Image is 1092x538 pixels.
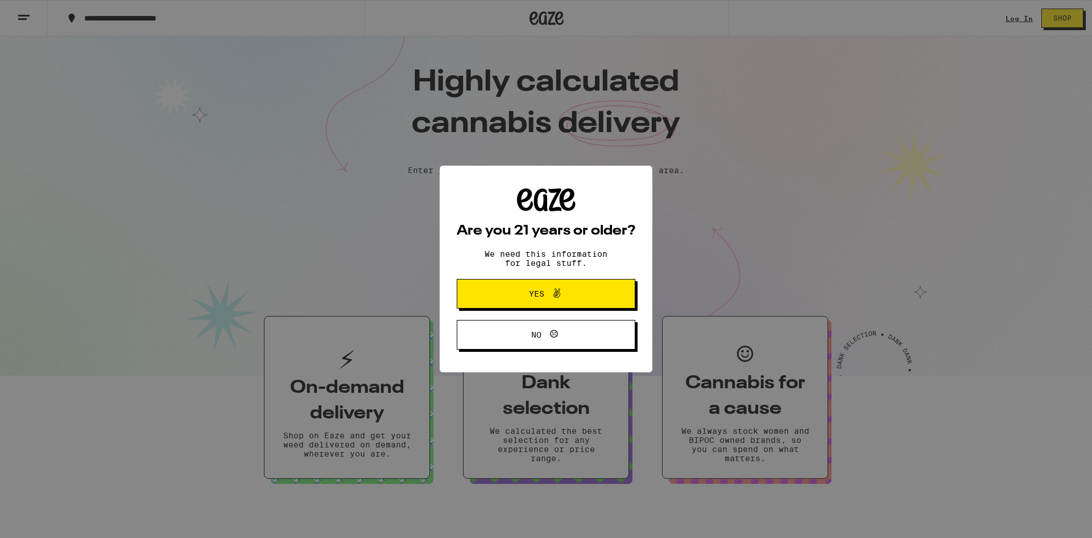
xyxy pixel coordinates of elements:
p: We need this information for legal stuff. [475,249,617,268]
span: No [531,331,541,339]
span: Yes [529,290,544,298]
button: Yes [457,279,635,309]
span: Hi. Need any help? [7,8,82,17]
button: No [457,320,635,350]
h2: Are you 21 years or older? [457,224,635,238]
